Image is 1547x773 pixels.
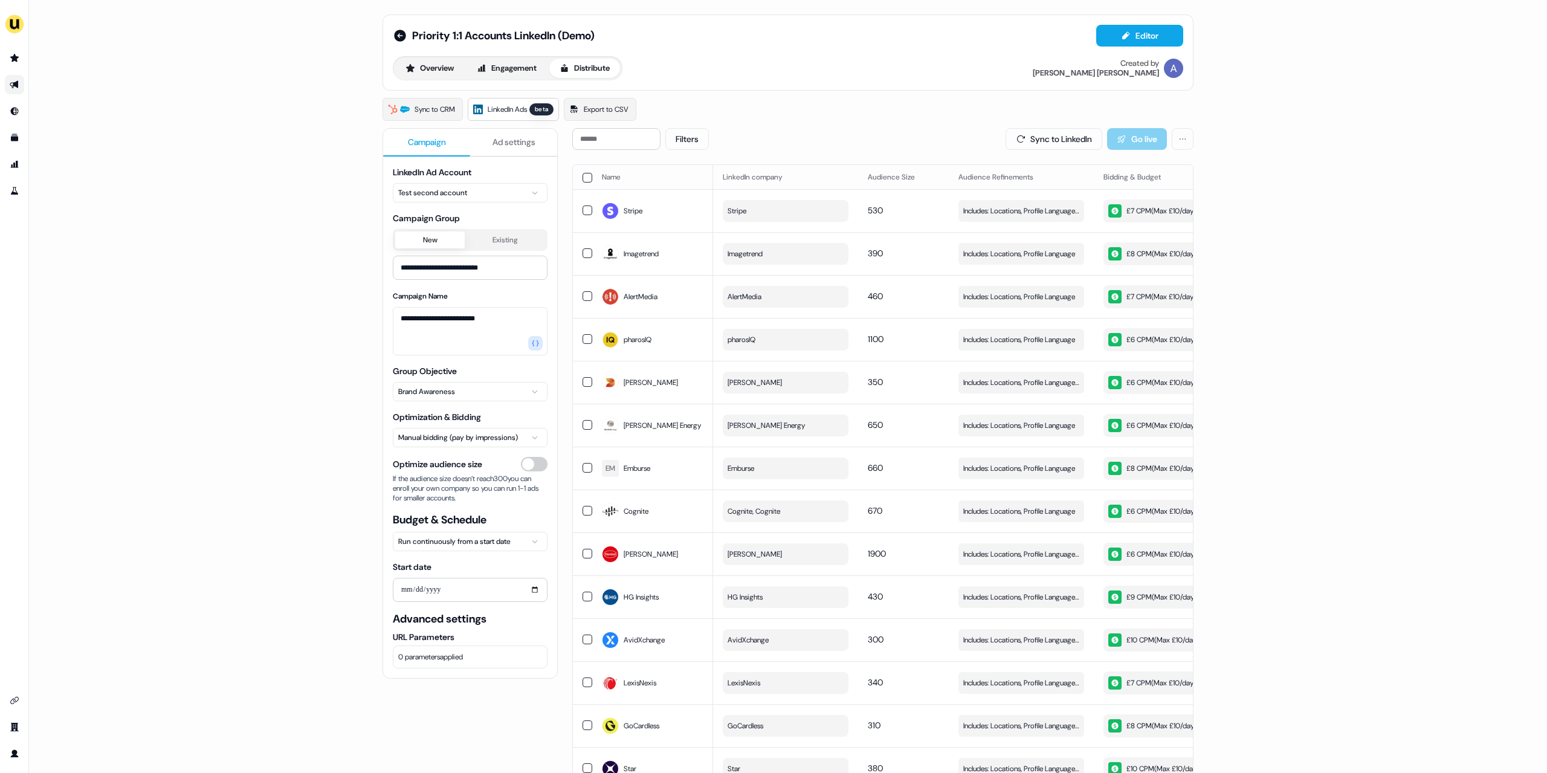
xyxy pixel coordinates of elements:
button: £8 CPM(Max £10/day) [1103,242,1229,265]
span: Imagetrend [624,248,659,260]
div: beta [529,103,554,115]
button: Imagetrend [723,243,848,265]
button: Includes: Locations, Profile Language, Job Functions [958,586,1084,608]
button: 0 parametersapplied [393,645,547,668]
span: 650 [868,419,883,430]
a: Go to Inbound [5,102,24,121]
span: Stripe [624,205,642,217]
span: 660 [868,462,883,473]
button: £6 CPM(Max £10/day) [1103,371,1229,394]
a: Go to prospects [5,48,24,68]
button: £6 CPM(Max £10/day) [1103,500,1229,523]
div: Created by [1120,59,1159,68]
button: £6 CPM(Max £10/day) [1103,414,1229,437]
button: GoCardless [723,715,848,737]
a: Go to outbound experience [5,75,24,94]
span: Cognite [624,505,648,517]
span: Includes: Locations, Profile Language, Job Functions, Years of Experience [963,548,1079,560]
label: Campaign Name [393,291,448,301]
span: Export to CSV [584,103,628,115]
span: Includes: Locations, Profile Language, Job Functions [963,205,1079,217]
div: £6 CPM ( Max £10/day ) [1108,376,1197,389]
button: £6 CPM(Max £10/day) [1103,328,1229,351]
div: [PERSON_NAME] [PERSON_NAME] [1033,68,1159,78]
span: [PERSON_NAME] Energy [728,419,805,432]
span: Campaign [408,136,446,148]
button: Existing [465,231,545,248]
div: £7 CPM ( Max £10/day ) [1108,204,1196,218]
th: Name [592,165,713,189]
button: Optimize audience size [521,457,547,471]
a: Distribute [549,59,620,78]
button: HG Insights [723,586,848,608]
button: [PERSON_NAME] [723,543,848,565]
button: Includes: Locations, Profile Language, Job Functions, Years of Experience [958,543,1084,565]
button: £8 CPM(Max £10/day) [1103,457,1229,480]
button: Engagement [467,59,547,78]
span: 460 [868,291,883,302]
span: 1100 [868,334,883,344]
button: £7 CPM(Max £10/day) [1103,285,1229,308]
label: LinkedIn Ad Account [393,167,471,178]
button: Stripe [723,200,848,222]
span: HG Insights [728,591,763,603]
span: AvidXchange [624,634,665,646]
span: Includes: Locations, Profile Language [963,334,1075,346]
a: Go to experiments [5,181,24,201]
button: £9 CPM(Max £10/day) [1103,586,1229,609]
button: Emburse [723,458,848,479]
span: 670 [868,505,882,516]
button: Includes: Locations, Profile Language, Job Functions [958,672,1084,694]
span: Stripe [728,205,746,217]
button: New [395,231,465,248]
span: Includes: Locations, Profile Language, Job Functions [963,591,1079,603]
span: 300 [868,634,883,645]
span: 310 [868,720,880,731]
button: Includes: Locations, Profile Language [958,415,1084,436]
span: 430 [868,591,883,602]
span: Includes: Locations, Profile Language [963,505,1075,517]
span: 530 [868,205,883,216]
button: Overview [395,59,464,78]
a: Go to profile [5,744,24,763]
button: Includes: Locations, Profile Language [958,286,1084,308]
div: £6 CPM ( Max £10/day ) [1108,548,1197,561]
button: £7 CPM(Max £10/day) [1103,671,1229,694]
button: Includes: Locations, Profile Language, Job Functions [958,372,1084,393]
div: £10 CPM ( Max £10/day ) [1108,633,1199,647]
label: Optimization & Bidding [393,412,481,422]
label: URL Parameters [393,631,547,643]
button: £8 CPM(Max £10/day) [1103,714,1229,737]
span: Priority 1:1 Accounts LinkedIn (Demo) [412,28,595,43]
span: Sync to CRM [415,103,455,115]
button: AlertMedia [723,286,848,308]
button: AvidXchange [723,629,848,651]
label: Group Objective [393,366,457,377]
span: [PERSON_NAME] [728,377,782,389]
span: Includes: Locations, Profile Language [963,419,1075,432]
div: EM [606,462,615,474]
div: £9 CPM ( Max £10/day ) [1108,590,1197,604]
button: Includes: Locations, Profile Language, Job Functions [958,629,1084,651]
span: [PERSON_NAME] [624,377,678,389]
span: 0 parameters applied [398,651,463,663]
button: Filters [665,128,709,150]
span: pharosIQ [728,334,755,346]
span: [PERSON_NAME] [624,548,678,560]
span: AlertMedia [728,291,761,303]
button: Editor [1096,25,1183,47]
button: More actions [1172,128,1193,150]
span: GoCardless [728,720,763,732]
button: [PERSON_NAME] [723,372,848,393]
th: Bidding & Budget [1094,165,1239,189]
div: £6 CPM ( Max £10/day ) [1108,419,1197,432]
span: Includes: Locations, Profile Language, Job Functions [963,720,1079,732]
button: pharosIQ [723,329,848,351]
button: Includes: Locations, Profile Language [958,329,1084,351]
button: £6 CPM(Max £10/day) [1103,543,1229,566]
span: Cognite, Cognite [728,505,780,517]
th: Audience Refinements [949,165,1094,189]
span: Includes: Locations, Profile Language [963,291,1075,303]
